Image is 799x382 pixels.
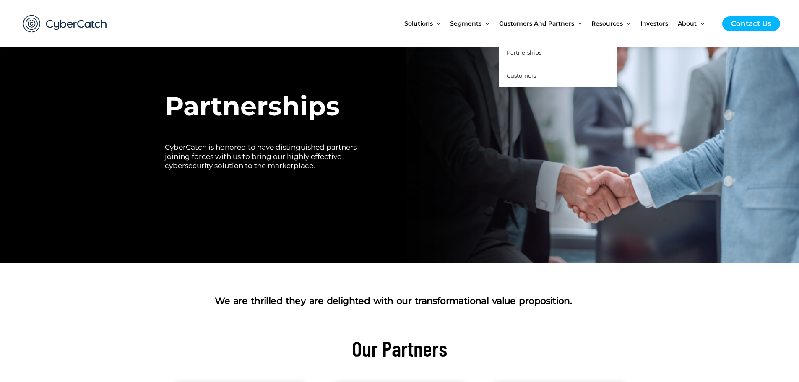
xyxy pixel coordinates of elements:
span: Partnerships [507,49,541,56]
h2: Our Partners [165,335,635,362]
span: Solutions [404,6,433,41]
a: Contact Us [722,16,780,31]
span: About [678,6,697,41]
span: Resources [591,6,623,41]
span: Menu Toggle [697,6,704,41]
a: Partnerships [499,41,617,64]
h2: CyberCatch is honored to have distinguished partners joining forces with us to bring our highly e... [165,143,367,170]
img: CyberCatch [15,6,115,41]
a: Investors [640,6,678,41]
h1: We are thrilled they are delighted with our transformational value proposition. [165,294,622,308]
nav: Site Navigation: New Main Menu [404,6,714,41]
span: Menu Toggle [433,6,440,41]
a: Customers [499,64,617,87]
span: Customers [507,72,536,79]
span: Segments [450,6,481,41]
span: Menu Toggle [623,6,630,41]
span: Investors [640,6,668,41]
h1: Partnerships [165,87,367,126]
span: Customers and Partners [499,6,574,41]
span: Menu Toggle [481,6,489,41]
span: Menu Toggle [574,6,582,41]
